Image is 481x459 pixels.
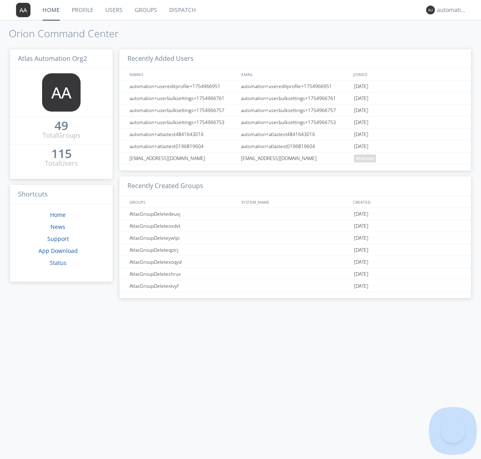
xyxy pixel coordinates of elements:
a: automation+atlastest4841643016automation+atlastest4841643016[DATE] [119,128,471,140]
div: AtlasGroupDeleteqpirj [127,244,238,256]
h3: Recently Added Users [119,49,471,69]
h3: Recently Created Groups [119,176,471,196]
a: 49 [55,122,68,131]
iframe: Toggle Customer Support [441,419,465,443]
div: GROUPS [127,196,237,208]
div: CREATED [351,196,463,208]
a: AtlasGroupDeleteywlpi[DATE] [119,232,471,244]
img: 373638.png [42,73,81,112]
a: AtlasGroupDeletextvyf[DATE] [119,280,471,292]
div: automation+atlastest4841643016 [127,128,238,140]
div: automation+usereditprofile+1754966951 [127,80,238,92]
div: automation+atlastest0196819604 [239,140,352,152]
div: AtlasGroupDeletexoqyd [127,256,238,268]
img: 373638.png [16,3,30,17]
a: App Download [38,247,78,255]
div: automation+usereditprofile+1754966951 [239,80,352,92]
a: News [51,223,65,231]
a: [EMAIL_ADDRESS][DOMAIN_NAME][EMAIL_ADDRESS][DOMAIN_NAME]pending [119,152,471,164]
span: [DATE] [354,268,368,280]
div: automation+userbulksettings+1754966757 [127,104,238,116]
span: [DATE] [354,80,368,92]
span: [DATE] [354,232,368,244]
span: [DATE] [354,256,368,268]
div: automation+userbulksettings+1754966753 [127,116,238,128]
div: AtlasGroupDeleteoxdvt [127,220,238,232]
div: JOINED [351,68,463,80]
div: automation+atlas0003+org2 [437,6,467,14]
a: automation+usereditprofile+1754966951automation+usereditprofile+1754966951[DATE] [119,80,471,92]
a: AtlasGroupDeleteoxdvt[DATE] [119,220,471,232]
a: Status [50,259,67,267]
span: [DATE] [354,280,368,292]
div: AtlasGroupDeletedeuvj [127,208,238,220]
a: Support [47,235,69,243]
div: Total Users [45,159,78,168]
div: automation+userbulksettings+1754966761 [127,92,238,104]
span: pending [354,154,376,162]
a: automation+userbulksettings+1754966753automation+userbulksettings+1754966753[DATE] [119,116,471,128]
div: automation+atlastest4841643016 [239,128,352,140]
a: AtlasGroupDeleteshrux[DATE] [119,268,471,280]
span: Atlas Automation Org2 [18,54,87,63]
div: NAMES [127,68,237,80]
img: 373638.png [426,6,435,14]
a: automation+userbulksettings+1754966761automation+userbulksettings+1754966761[DATE] [119,92,471,104]
div: automation+userbulksettings+1754966753 [239,116,352,128]
a: AtlasGroupDeletexoqyd[DATE] [119,256,471,268]
div: [EMAIL_ADDRESS][DOMAIN_NAME] [239,152,352,164]
a: AtlasGroupDeleteqpirj[DATE] [119,244,471,256]
span: [DATE] [354,140,368,152]
div: Total Groups [42,131,81,140]
div: AtlasGroupDeleteywlpi [127,232,238,244]
span: [DATE] [354,92,368,104]
a: AtlasGroupDeletedeuvj[DATE] [119,208,471,220]
div: AtlasGroupDeletextvyf [127,280,238,292]
span: [DATE] [354,208,368,220]
div: [EMAIL_ADDRESS][DOMAIN_NAME] [127,152,238,164]
a: automation+atlastest0196819604automation+atlastest0196819604[DATE] [119,140,471,152]
span: [DATE] [354,244,368,256]
span: [DATE] [354,116,368,128]
div: automation+userbulksettings+1754966757 [239,104,352,116]
div: automation+atlastest0196819604 [127,140,238,152]
span: [DATE] [354,220,368,232]
div: AtlasGroupDeleteshrux [127,268,238,280]
h3: Shortcuts [10,185,113,204]
div: 115 [51,150,72,158]
div: automation+userbulksettings+1754966761 [239,92,352,104]
div: 49 [55,122,68,130]
a: automation+userbulksettings+1754966757automation+userbulksettings+1754966757[DATE] [119,104,471,116]
span: [DATE] [354,104,368,116]
div: SYSTEM_NAME [239,196,351,208]
span: [DATE] [354,128,368,140]
div: EMAIL [239,68,351,80]
a: Home [50,211,66,218]
a: 115 [51,150,72,159]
